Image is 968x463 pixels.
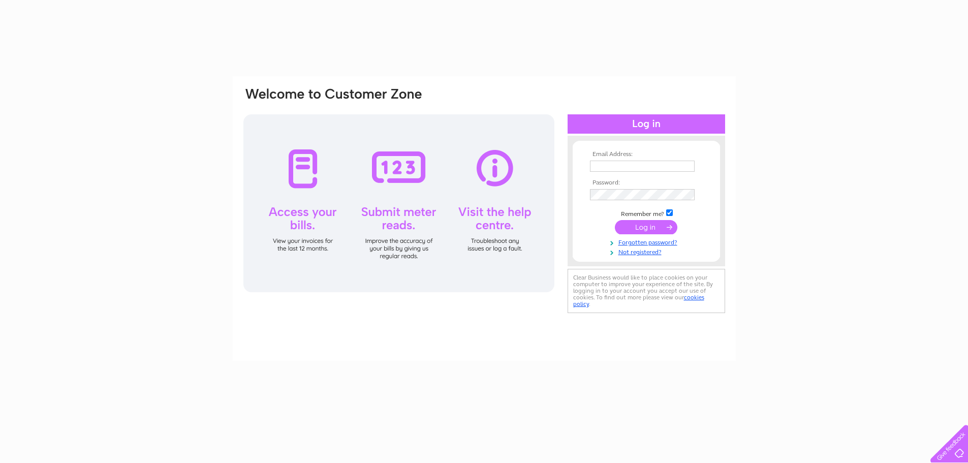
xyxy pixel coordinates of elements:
th: Email Address: [587,151,705,158]
th: Password: [587,179,705,187]
div: Clear Business would like to place cookies on your computer to improve your experience of the sit... [568,269,725,313]
a: cookies policy [573,294,704,307]
td: Remember me? [587,208,705,218]
input: Submit [615,220,677,234]
a: Not registered? [590,246,705,256]
a: Forgotten password? [590,237,705,246]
